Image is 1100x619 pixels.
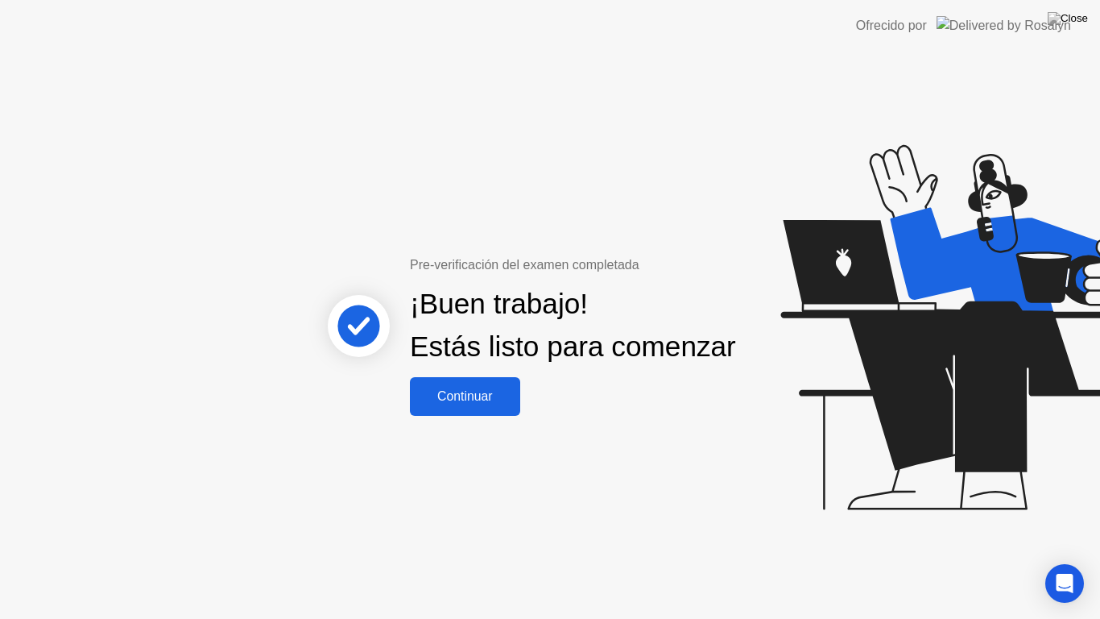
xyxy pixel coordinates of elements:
[410,377,520,416] button: Continuar
[410,255,742,275] div: Pre-verificación del examen completada
[937,16,1071,35] img: Delivered by Rosalyn
[856,16,927,35] div: Ofrecido por
[410,283,736,368] div: ¡Buen trabajo! Estás listo para comenzar
[1045,564,1084,603] div: Open Intercom Messenger
[415,389,515,404] div: Continuar
[1048,12,1088,25] img: Close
